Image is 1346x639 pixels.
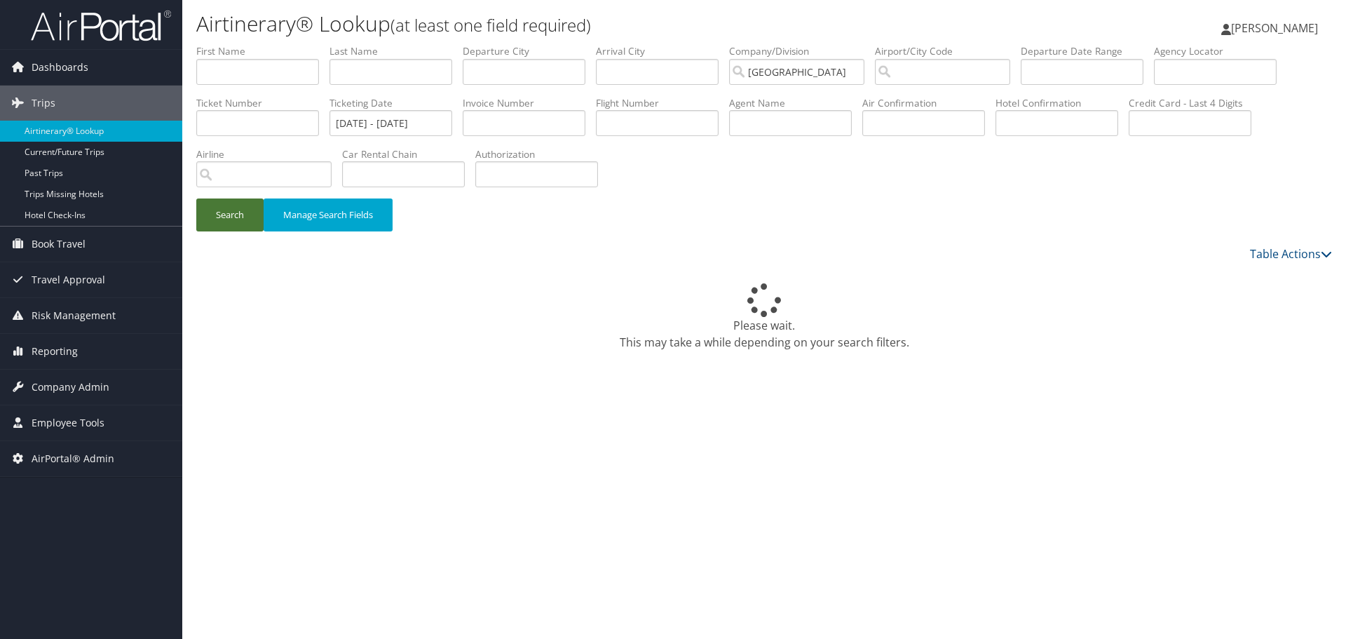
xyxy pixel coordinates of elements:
[32,86,55,121] span: Trips
[596,44,729,58] label: Arrival City
[342,147,475,161] label: Car Rental Chain
[995,96,1129,110] label: Hotel Confirmation
[475,147,609,161] label: Authorization
[32,50,88,85] span: Dashboards
[32,405,104,440] span: Employee Tools
[875,44,1021,58] label: Airport/City Code
[1250,246,1332,262] a: Table Actions
[32,441,114,476] span: AirPortal® Admin
[596,96,729,110] label: Flight Number
[196,147,342,161] label: Airline
[196,283,1332,351] div: Please wait. This may take a while depending on your search filters.
[32,227,86,262] span: Book Travel
[390,13,591,36] small: (at least one field required)
[32,262,105,297] span: Travel Approval
[196,96,329,110] label: Ticket Number
[1154,44,1287,58] label: Agency Locator
[196,44,329,58] label: First Name
[32,370,109,405] span: Company Admin
[1221,7,1332,49] a: [PERSON_NAME]
[31,9,171,42] img: airportal-logo.png
[862,96,995,110] label: Air Confirmation
[32,298,116,333] span: Risk Management
[463,44,596,58] label: Departure City
[463,96,596,110] label: Invoice Number
[329,44,463,58] label: Last Name
[729,44,875,58] label: Company/Division
[329,96,463,110] label: Ticketing Date
[264,199,393,231] button: Manage Search Fields
[196,199,264,231] button: Search
[1231,20,1318,36] span: [PERSON_NAME]
[32,334,78,369] span: Reporting
[196,9,953,39] h1: Airtinerary® Lookup
[1021,44,1154,58] label: Departure Date Range
[1129,96,1262,110] label: Credit Card - Last 4 Digits
[729,96,862,110] label: Agent Name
